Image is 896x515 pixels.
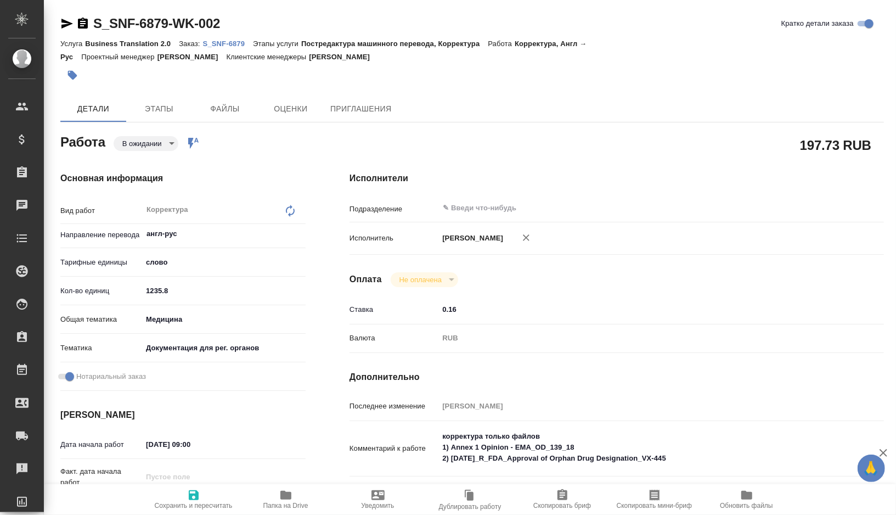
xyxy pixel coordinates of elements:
[533,502,591,510] span: Скопировать бриф
[781,18,854,29] span: Кратко детали заказа
[350,443,438,454] p: Комментарий к работе
[862,457,881,480] span: 🙏
[438,301,839,317] input: ✎ Введи что-нибудь
[442,201,799,215] input: ✎ Введи что-нибудь
[133,102,185,116] span: Этапы
[60,63,84,87] button: Добавить тэг
[85,40,179,48] p: Business Translation 2.0
[60,172,306,185] h4: Основная информация
[438,483,839,501] textarea: /Clients/Sanofi/Orders/S_SNF-6879/Corrected/S_SNF-6879-WK-002
[514,226,538,250] button: Удалить исполнителя
[199,102,251,116] span: Файлы
[424,484,516,515] button: Дублировать работу
[617,502,692,510] span: Скопировать мини-бриф
[142,310,306,329] div: Медицина
[350,273,382,286] h4: Оплата
[155,502,233,510] span: Сохранить и пересчитать
[438,398,839,414] input: Пустое поле
[60,343,142,354] p: Тематика
[608,484,701,515] button: Скопировать мини-бриф
[391,272,458,287] div: В ожидании
[67,102,120,116] span: Детали
[60,257,142,268] p: Тарифные единицы
[60,439,142,450] p: Дата начала работ
[350,233,438,244] p: Исполнитель
[60,229,142,240] p: Направление перевода
[60,466,142,488] p: Факт. дата начала работ
[142,283,306,299] input: ✎ Введи что-нибудь
[438,427,839,468] textarea: корректура только файлов 1) Annex 1 Opinion - EMA_OD_139_18 2) [DATE]_R_FDA_Approval of Orphan Dr...
[263,502,308,510] span: Папка на Drive
[119,139,165,148] button: В ожидании
[76,371,146,382] span: Нотариальный заказ
[350,204,438,215] p: Подразделение
[800,136,871,154] h2: 197.73 RUB
[720,502,773,510] span: Обновить файлы
[60,205,142,216] p: Вид работ
[81,53,157,61] p: Проектный менеджер
[142,339,306,357] div: Документация для рег. органов
[350,371,884,384] h4: Дополнительно
[309,53,378,61] p: [PERSON_NAME]
[76,17,89,30] button: Скопировать ссылку
[60,286,142,296] p: Кол-во единиц
[833,207,836,209] button: Open
[516,484,608,515] button: Скопировать бриф
[396,275,445,284] button: Не оплачена
[60,314,142,325] p: Общая тематика
[350,333,438,344] p: Валюта
[227,53,309,61] p: Клиентские менеджеры
[350,401,438,412] p: Последнее изменение
[142,253,306,272] div: слово
[438,329,839,348] div: RUB
[157,53,227,61] p: [PERSON_NAME]
[253,40,301,48] p: Этапы услуги
[330,102,392,116] span: Приглашения
[301,40,488,48] p: Постредактура машинного перевода, Корректура
[142,436,238,452] input: ✎ Введи что-нибудь
[488,40,515,48] p: Работа
[439,503,501,511] span: Дублировать работу
[332,484,424,515] button: Уведомить
[60,17,74,30] button: Скопировать ссылку для ЯМессенджера
[264,102,317,116] span: Оценки
[179,40,202,48] p: Заказ:
[142,469,238,485] input: Пустое поле
[203,40,253,48] p: S_SNF-6879
[60,131,105,151] h2: Работа
[350,172,884,185] h4: Исполнители
[438,233,503,244] p: [PERSON_NAME]
[60,40,85,48] p: Услуга
[858,455,885,482] button: 🙏
[240,484,332,515] button: Папка на Drive
[203,38,253,48] a: S_SNF-6879
[148,484,240,515] button: Сохранить и пересчитать
[350,304,438,315] p: Ставка
[362,502,395,510] span: Уведомить
[114,136,178,151] div: В ожидании
[93,16,220,31] a: S_SNF-6879-WK-002
[701,484,793,515] button: Обновить файлы
[300,233,302,235] button: Open
[60,408,306,422] h4: [PERSON_NAME]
